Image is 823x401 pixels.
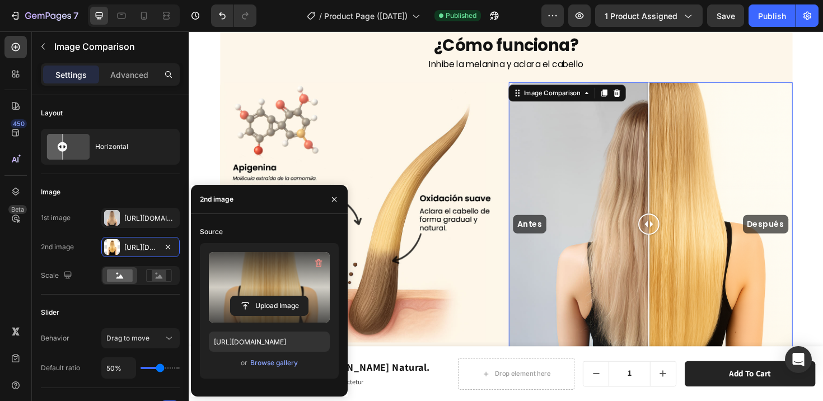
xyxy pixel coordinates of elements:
div: Image [41,187,60,197]
p: Image Comparison [54,40,175,53]
div: Después [587,194,635,214]
button: Save [707,4,744,27]
input: quantity [445,349,489,375]
span: Product Page ([DATE]) [324,10,408,22]
button: Add to cart [525,349,663,376]
button: 1 product assigned [595,4,703,27]
button: Browse gallery [250,357,298,369]
span: / [319,10,322,22]
button: Publish [749,4,796,27]
p: Inhibe la melanina y aclara el cabello [34,28,638,41]
div: Horizontal [95,134,163,160]
strong: sit amet [120,366,147,376]
div: [URL][DOMAIN_NAME] [124,243,157,253]
p: Advanced [110,69,148,81]
div: [URL][DOMAIN_NAME] [124,213,177,223]
h1: Kit Aclarante [PERSON_NAME] Natural. [62,347,257,363]
div: Drop element here [324,358,383,367]
button: decrement [418,349,445,375]
div: Antes [343,194,378,214]
div: Layout [41,108,63,118]
button: 7 [4,4,83,27]
button: increment [489,349,516,375]
div: 1st image [41,213,71,223]
input: https://example.com/image.jpg [209,332,330,352]
div: 450 [11,119,27,128]
div: Slider [41,307,59,318]
div: Browse gallery [250,358,298,368]
div: Source [200,227,223,237]
p: 7 [73,9,78,22]
h2: ¿Cómo funciona? [33,2,639,27]
div: Undo/Redo [211,4,256,27]
div: Behavior [41,333,69,343]
div: Default ratio [41,363,80,373]
div: Scale [41,268,74,283]
div: Beta [8,205,27,214]
img: gempages_490481196828984467-0e8b0e9f-9e07-488e-b713-188d71895ee2.jpg [33,54,334,329]
span: or [241,356,247,370]
span: Save [717,11,735,21]
div: Open Intercom Messenger [785,346,812,373]
span: 1 product assigned [605,10,677,22]
input: Auto [102,358,135,378]
div: 2nd image [41,242,74,252]
p: Settings [55,69,87,81]
div: Publish [758,10,786,22]
iframe: Design area [189,31,823,401]
span: Drag to move [106,334,149,342]
div: Image Comparison [353,60,417,70]
button: Drag to move [101,328,180,348]
button: Upload Image [230,296,308,316]
p: Lorem ipsum dolor , consectetur [63,367,256,376]
div: Add to cart [572,357,616,369]
div: 2nd image [200,194,233,204]
span: Published [446,11,476,21]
